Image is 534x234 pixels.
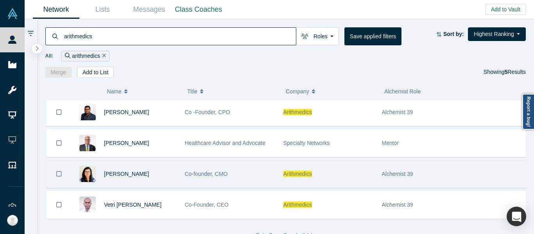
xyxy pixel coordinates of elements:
[484,67,526,78] div: Showing
[45,67,72,78] button: Merge
[172,0,225,19] a: Class Coaches
[7,8,18,19] img: Alchemist Vault Logo
[382,140,399,146] span: Mentor
[63,27,296,45] input: Search by name, title, company, summary, expertise, investment criteria or topics of focus
[107,83,179,100] button: Name
[47,130,71,157] button: Bookmark
[104,202,161,208] a: Vetri [PERSON_NAME]
[47,191,71,218] button: Bookmark
[104,171,149,177] a: [PERSON_NAME]
[382,171,413,177] span: Alchemist 39
[47,161,71,188] button: Bookmark
[104,109,149,115] a: [PERSON_NAME]
[107,83,121,100] span: Name
[185,109,230,115] span: Co -Founder, CPO
[468,27,526,41] button: Highest Ranking
[79,166,96,182] img: Renumathy Dhanasekaran's Profile Image
[505,69,526,75] span: Results
[185,202,229,208] span: Co-Founder, CEO
[296,27,339,45] button: Roles
[185,140,265,146] span: Healthcare Advisor and Advocate
[79,196,96,213] img: Vetri Venthan Elango's Profile Image
[283,171,312,177] span: Arithmedics
[486,4,526,15] button: Add to Vault
[443,31,464,37] strong: Sort by:
[187,83,197,100] span: Title
[47,99,71,126] button: Bookmark
[79,135,96,151] img: Kevin Harlen's Profile Image
[185,171,228,177] span: Co-founder, CMO
[283,109,312,115] span: Arithmedics
[283,140,330,146] span: Specialty Networks
[45,52,54,60] span: All:
[187,83,278,100] button: Title
[344,27,401,45] button: Save applied filters
[104,140,149,146] a: [PERSON_NAME]
[505,69,508,75] strong: 5
[522,94,534,130] a: Report a bug!
[7,215,18,226] img: Michelle Ann Chua's Account
[382,109,413,115] span: Alchemist 39
[79,0,126,19] a: Lists
[33,0,79,19] a: Network
[382,202,413,208] span: Alchemist 39
[126,0,172,19] a: Messages
[61,51,109,61] div: arithmedics
[77,67,114,78] button: Add to List
[283,202,312,208] span: Arithmedics
[384,88,421,95] span: Alchemist Role
[286,83,309,100] span: Company
[286,83,376,100] button: Company
[100,52,106,61] button: Remove Filter
[79,104,96,120] img: Venu Appana's Profile Image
